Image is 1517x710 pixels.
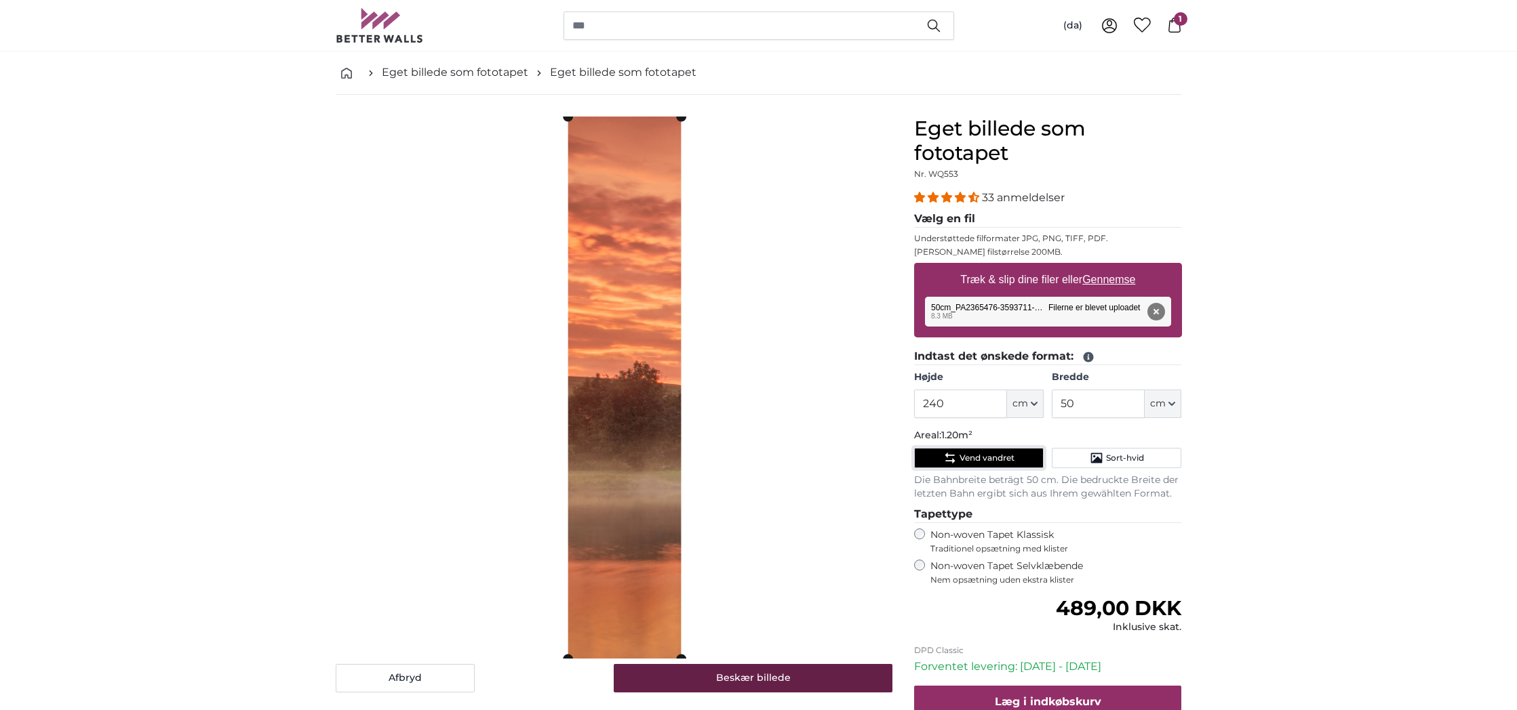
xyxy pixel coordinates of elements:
label: Non-woven Tapet Klassisk [930,528,1182,554]
span: 33 anmeldelser [982,191,1065,204]
legend: Indtast det ønskede format: [914,348,1182,365]
button: Afbryd [336,664,475,692]
span: Vend vandret [960,453,1014,463]
button: Vend vandret [914,448,1044,468]
button: cm [1007,390,1044,418]
nav: breadcrumbs [336,51,1182,95]
span: 1.20m² [941,429,972,441]
a: Eget billede som fototapet [550,64,696,81]
span: 1 [1174,12,1187,26]
u: Gennemse [1082,274,1135,285]
p: Die Bahnbreite beträgt 50 cm. Die bedruckte Breite der letzten Bahn ergibt sich aus Ihrem gewählt... [914,474,1182,501]
span: Sort-hvid [1106,453,1144,463]
button: cm [1145,390,1181,418]
div: Inklusive skat. [1056,621,1181,634]
p: [PERSON_NAME] filstørrelse 200MB. [914,247,1182,257]
p: Understøttede filformater JPG, PNG, TIFF, PDF. [914,233,1182,244]
legend: Tapettype [914,506,1182,523]
a: Eget billede som fototapet [382,64,528,81]
p: Areal: [914,429,1182,442]
button: Beskær billede [614,664,892,692]
p: Forventet levering: [DATE] - [DATE] [914,659,1182,675]
p: DPD Classic [914,645,1182,656]
span: cm [1012,397,1028,411]
span: Læg i indkøbskurv [995,695,1101,708]
h1: Eget billede som fototapet [914,117,1182,165]
button: Sort-hvid [1052,448,1181,468]
span: cm [1150,397,1166,411]
label: Træk & slip dine filer eller [955,266,1141,293]
label: Højde [914,371,1044,384]
span: 4.33 stars [914,191,982,204]
span: 489,00 DKK [1056,596,1181,621]
span: Nem opsætning uden ekstra klister [930,575,1182,585]
img: Betterwalls [336,8,424,43]
button: (da) [1052,14,1093,38]
label: Non-woven Tapet Selvklæbende [930,560,1182,585]
label: Bredde [1052,371,1181,384]
span: Nr. WQ553 [914,169,958,179]
span: Traditionel opsætning med klister [930,543,1182,554]
legend: Vælg en fil [914,211,1182,228]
